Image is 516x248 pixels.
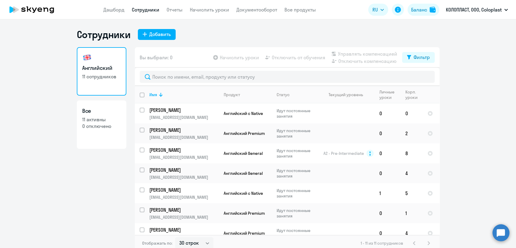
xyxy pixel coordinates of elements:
[149,135,219,140] p: [EMAIL_ADDRESS][DOMAIN_NAME]
[224,151,263,156] span: Английский General
[401,163,423,183] td: 4
[149,187,218,193] p: [PERSON_NAME]
[372,6,378,13] span: RU
[149,107,218,113] p: [PERSON_NAME]
[375,203,401,223] td: 0
[402,52,435,63] button: Фильтр
[149,187,219,193] a: [PERSON_NAME]
[401,203,423,223] td: 1
[103,7,125,13] a: Дашборд
[236,7,277,13] a: Документооборот
[277,108,318,119] p: Идут постоянные занятия
[132,7,159,13] a: Сотрудники
[277,168,318,179] p: Идут постоянные занятия
[77,100,126,149] a: Все11 активны0 отключено
[149,175,219,180] p: [EMAIL_ADDRESS][DOMAIN_NAME]
[361,240,403,246] span: 1 - 11 из 11 сотрудников
[277,128,318,139] p: Идут постоянные занятия
[375,143,401,163] td: 0
[190,7,229,13] a: Начислить уроки
[277,92,318,97] div: Статус
[446,6,502,13] p: КОЛОПЛАСТ, ООО, Сoloplast
[224,191,263,196] span: Английский с Native
[149,214,219,220] p: [EMAIL_ADDRESS][DOMAIN_NAME]
[224,131,265,136] span: Английский Premium
[277,228,318,239] p: Идут постоянные занятия
[224,111,263,116] span: Английский с Native
[414,54,430,61] div: Фильтр
[224,210,265,216] span: Английский Premium
[82,123,121,129] p: 0 отключено
[149,227,219,233] a: [PERSON_NAME]
[375,103,401,123] td: 0
[375,163,401,183] td: 0
[443,2,511,17] button: КОЛОПЛАСТ, ООО, Сoloplast
[368,4,388,16] button: RU
[149,92,219,97] div: Имя
[149,115,219,120] p: [EMAIL_ADDRESS][DOMAIN_NAME]
[323,151,364,156] span: A2 - Pre-Intermediate
[82,73,121,80] p: 11 сотрудников
[224,230,265,236] span: Английский Premium
[379,89,396,100] div: Личные уроки
[149,127,219,133] a: [PERSON_NAME]
[375,123,401,143] td: 0
[407,4,439,16] button: Балансbalance
[375,223,401,243] td: 0
[82,53,92,62] img: english
[149,234,219,240] p: [EMAIL_ADDRESS][DOMAIN_NAME]
[149,92,157,97] div: Имя
[149,194,219,200] p: [EMAIL_ADDRESS][DOMAIN_NAME]
[405,89,418,100] div: Корп. уроки
[375,183,401,203] td: 1
[77,28,131,41] h1: Сотрудники
[149,147,219,153] a: [PERSON_NAME]
[149,207,218,213] p: [PERSON_NAME]
[138,29,176,40] button: Добавить
[140,54,173,61] span: Вы выбрали: 0
[140,71,435,83] input: Поиск по имени, email, продукту или статусу
[224,92,240,97] div: Продукт
[142,240,173,246] span: Отображать по:
[411,6,427,13] div: Баланс
[149,207,219,213] a: [PERSON_NAME]
[284,7,316,13] a: Все продукты
[224,92,271,97] div: Продукт
[224,171,263,176] span: Английский General
[401,183,423,203] td: 5
[149,147,218,153] p: [PERSON_NAME]
[379,89,400,100] div: Личные уроки
[277,208,318,219] p: Идут постоянные занятия
[149,31,171,38] div: Добавить
[82,107,121,115] h3: Все
[82,116,121,123] p: 11 активны
[149,155,219,160] p: [EMAIL_ADDRESS][DOMAIN_NAME]
[323,92,374,97] div: Текущий уровень
[149,227,218,233] p: [PERSON_NAME]
[82,64,121,72] h3: Английский
[149,167,219,173] a: [PERSON_NAME]
[149,167,218,173] p: [PERSON_NAME]
[401,123,423,143] td: 2
[329,92,363,97] div: Текущий уровень
[430,7,436,13] img: balance
[405,89,422,100] div: Корп. уроки
[77,47,126,96] a: Английский11 сотрудников
[149,127,218,133] p: [PERSON_NAME]
[401,103,423,123] td: 0
[401,223,423,243] td: 4
[277,188,318,199] p: Идут постоянные занятия
[277,148,318,159] p: Идут постоянные занятия
[277,92,290,97] div: Статус
[401,143,423,163] td: 8
[167,7,183,13] a: Отчеты
[149,107,219,113] a: [PERSON_NAME]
